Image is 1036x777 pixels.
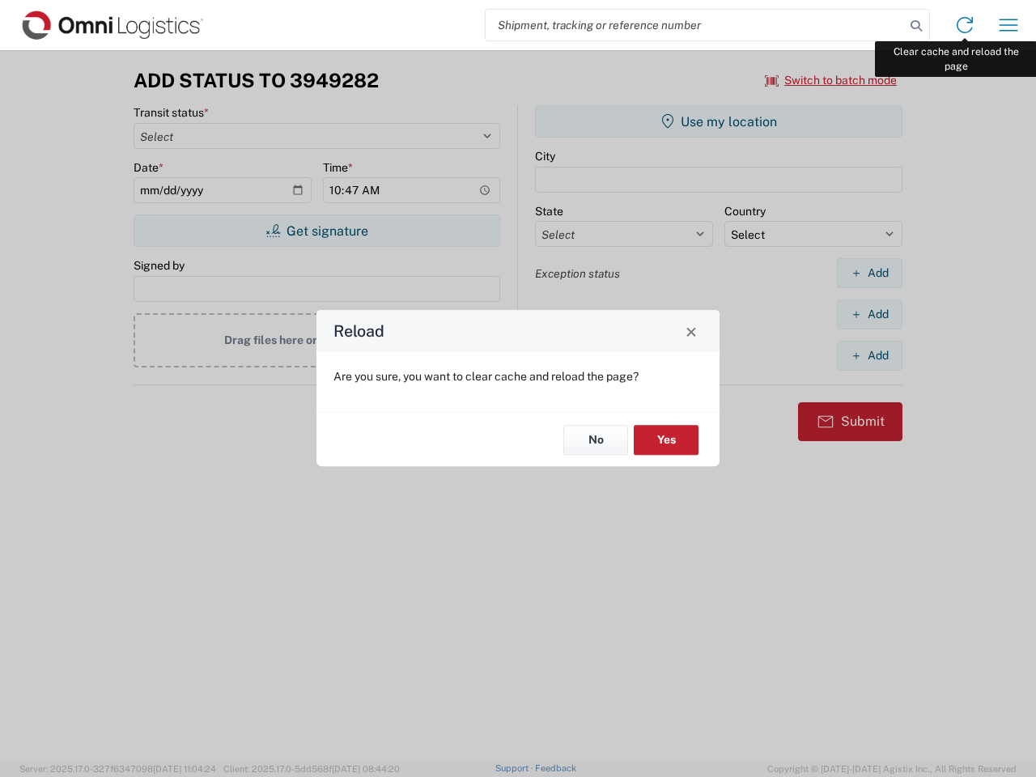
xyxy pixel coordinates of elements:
button: Close [680,320,703,342]
button: No [563,425,628,455]
input: Shipment, tracking or reference number [486,10,905,40]
h4: Reload [333,320,384,343]
p: Are you sure, you want to clear cache and reload the page? [333,369,703,384]
button: Yes [634,425,698,455]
